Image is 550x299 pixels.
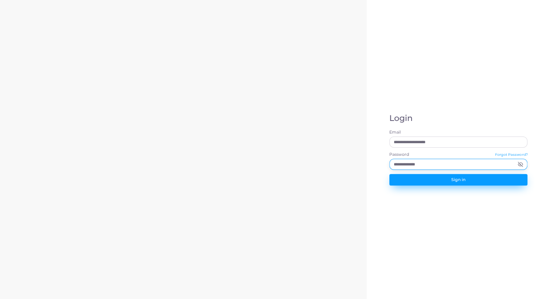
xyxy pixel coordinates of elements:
[389,129,528,135] label: Email
[495,152,528,159] a: Forgot Password?
[389,174,528,185] button: Sign in
[389,114,528,123] h1: Login
[495,152,528,157] small: Forgot Password?
[389,152,409,158] label: Password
